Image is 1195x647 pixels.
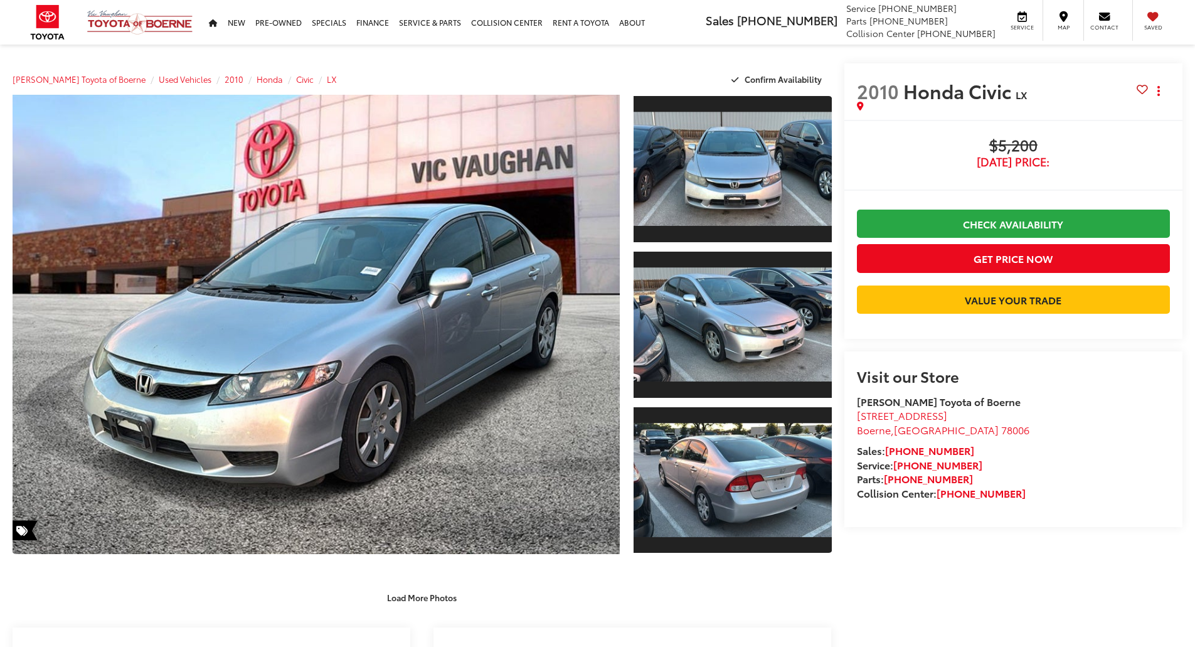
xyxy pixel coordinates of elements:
[857,471,973,486] strong: Parts:
[917,27,996,40] span: [PHONE_NUMBER]
[857,457,982,472] strong: Service:
[634,406,832,555] a: Expand Photo 3
[857,156,1170,168] span: [DATE] Price:
[327,73,337,85] a: LX
[1139,23,1167,31] span: Saved
[857,210,1170,238] a: Check Availability
[13,73,146,85] a: [PERSON_NAME] Toyota of Boerne
[634,250,832,399] a: Expand Photo 2
[1001,422,1029,437] span: 78006
[857,408,947,422] span: [STREET_ADDRESS]
[634,95,832,243] a: Expand Photo 1
[857,244,1170,272] button: Get Price Now
[869,14,948,27] span: [PHONE_NUMBER]
[706,12,734,28] span: Sales
[857,137,1170,156] span: $5,200
[857,443,974,457] strong: Sales:
[1008,23,1036,31] span: Service
[1016,87,1028,102] span: LX
[257,73,283,85] a: Honda
[296,73,314,85] a: Civic
[225,73,243,85] a: 2010
[737,12,837,28] span: [PHONE_NUMBER]
[846,27,915,40] span: Collision Center
[857,286,1170,314] a: Value Your Trade
[13,95,620,554] a: Expand Photo 0
[1090,23,1118,31] span: Contact
[857,77,899,104] span: 2010
[631,423,833,537] img: 2010 Honda Civic LX
[378,586,465,608] button: Load More Photos
[631,268,833,382] img: 2010 Honda Civic LX
[894,422,999,437] span: [GEOGRAPHIC_DATA]
[846,14,867,27] span: Parts
[1049,23,1077,31] span: Map
[1148,80,1170,102] button: Actions
[725,68,832,90] button: Confirm Availability
[857,422,1029,437] span: ,
[857,408,1029,437] a: [STREET_ADDRESS] Boerne,[GEOGRAPHIC_DATA] 78006
[1157,86,1160,96] span: dropdown dots
[937,486,1026,500] a: [PHONE_NUMBER]
[745,73,822,85] span: Confirm Availability
[846,2,876,14] span: Service
[893,457,982,472] a: [PHONE_NUMBER]
[159,73,211,85] a: Used Vehicles
[884,471,973,486] a: [PHONE_NUMBER]
[857,394,1021,409] strong: [PERSON_NAME] Toyota of Boerne
[87,9,193,35] img: Vic Vaughan Toyota of Boerne
[878,2,957,14] span: [PHONE_NUMBER]
[631,112,833,226] img: 2010 Honda Civic LX
[13,520,38,540] span: Special
[885,443,974,457] a: [PHONE_NUMBER]
[6,92,625,557] img: 2010 Honda Civic LX
[903,77,1016,104] span: Honda Civic
[857,368,1170,384] h2: Visit our Store
[857,422,891,437] span: Boerne
[857,486,1026,500] strong: Collision Center:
